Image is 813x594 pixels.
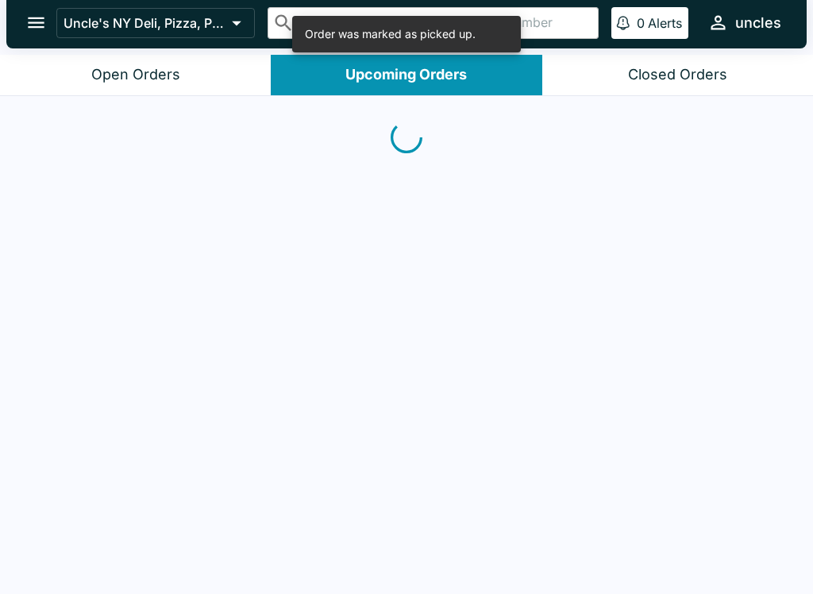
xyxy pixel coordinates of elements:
[91,66,180,84] div: Open Orders
[305,21,476,48] div: Order was marked as picked up.
[64,15,225,31] p: Uncle's NY Deli, Pizza, Pasta & Subs
[648,15,682,31] p: Alerts
[735,13,781,33] div: uncles
[701,6,788,40] button: uncles
[628,66,727,84] div: Closed Orders
[16,2,56,43] button: open drawer
[56,8,255,38] button: Uncle's NY Deli, Pizza, Pasta & Subs
[637,15,645,31] p: 0
[345,66,467,84] div: Upcoming Orders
